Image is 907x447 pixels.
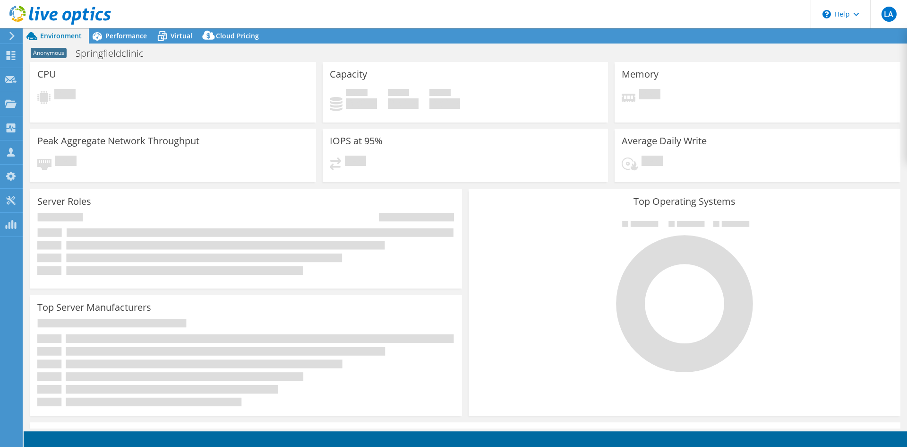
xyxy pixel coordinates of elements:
[881,7,897,22] span: LA
[216,31,259,40] span: Cloud Pricing
[642,156,663,168] span: Pending
[429,98,460,109] h4: 0 GiB
[345,156,366,168] span: Pending
[639,89,660,102] span: Pending
[330,136,383,146] h3: IOPS at 95%
[388,89,409,98] span: Free
[622,69,659,79] h3: Memory
[622,136,707,146] h3: Average Daily Write
[31,48,67,58] span: Anonymous
[346,98,377,109] h4: 0 GiB
[822,10,831,18] svg: \n
[71,48,158,59] h1: Springfieldclinic
[476,196,893,207] h3: Top Operating Systems
[388,98,419,109] h4: 0 GiB
[346,89,368,98] span: Used
[54,89,76,102] span: Pending
[37,136,199,146] h3: Peak Aggregate Network Throughput
[40,31,82,40] span: Environment
[37,69,56,79] h3: CPU
[171,31,192,40] span: Virtual
[330,69,367,79] h3: Capacity
[105,31,147,40] span: Performance
[55,156,77,168] span: Pending
[37,196,91,207] h3: Server Roles
[37,302,151,313] h3: Top Server Manufacturers
[429,89,451,98] span: Total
